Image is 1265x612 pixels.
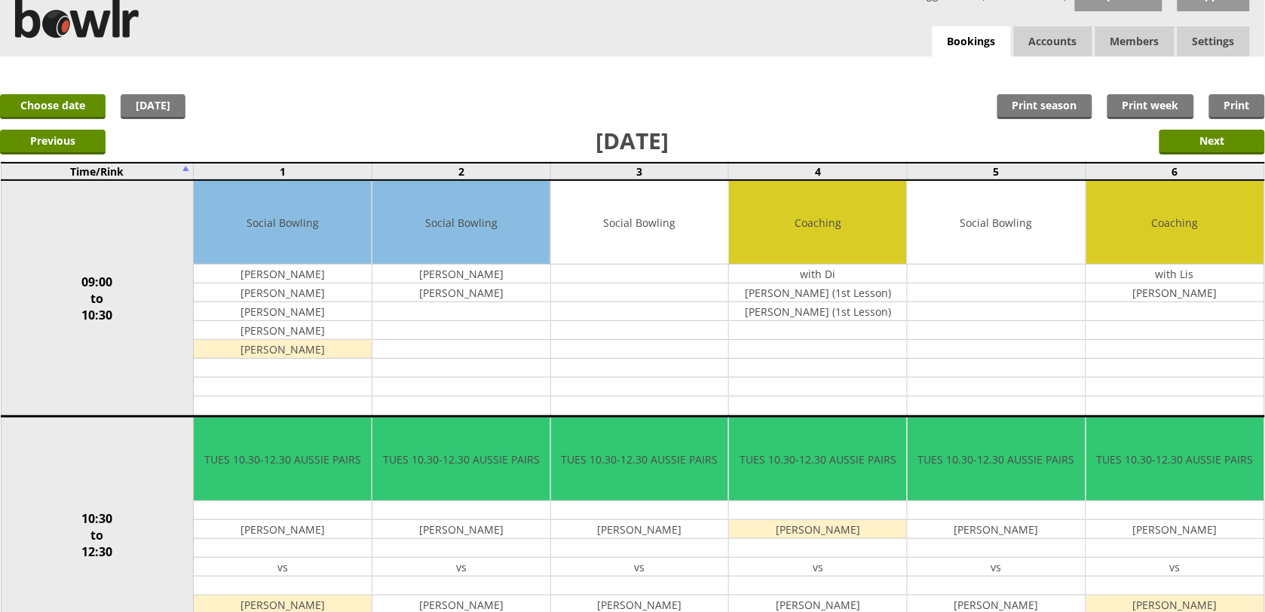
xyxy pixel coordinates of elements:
a: Print [1209,94,1265,119]
td: [PERSON_NAME] [194,520,372,539]
td: [PERSON_NAME] [551,520,729,539]
td: [PERSON_NAME] (1st Lesson) [729,302,907,321]
td: TUES 10.30-12.30 AUSSIE PAIRS [1086,418,1264,501]
td: [PERSON_NAME] [194,321,372,340]
td: [PERSON_NAME] [194,265,372,283]
td: [PERSON_NAME] [372,520,550,539]
td: [PERSON_NAME] [194,340,372,359]
td: [PERSON_NAME] [372,265,550,283]
td: 1 [194,163,372,180]
td: 3 [550,163,729,180]
td: 4 [729,163,908,180]
td: 6 [1086,163,1264,180]
td: [PERSON_NAME] [194,283,372,302]
td: vs [194,558,372,577]
td: [PERSON_NAME] [1086,520,1264,539]
span: Members [1095,26,1175,57]
input: Next [1159,130,1265,155]
a: Bookings [933,26,1011,57]
td: TUES 10.30-12.30 AUSSIE PAIRS [372,418,550,501]
td: with Di [729,265,907,283]
td: [PERSON_NAME] [372,283,550,302]
td: [PERSON_NAME] [729,520,907,539]
td: Coaching [1086,181,1264,265]
td: TUES 10.30-12.30 AUSSIE PAIRS [729,418,907,501]
a: [DATE] [121,94,185,119]
td: Time/Rink [1,163,194,180]
td: 09:00 to 10:30 [1,180,194,417]
td: [PERSON_NAME] [194,302,372,321]
td: vs [551,558,729,577]
td: Social Bowling [908,181,1086,265]
td: Social Bowling [551,181,729,265]
td: 2 [372,163,551,180]
td: vs [1086,558,1264,577]
td: Social Bowling [372,181,550,265]
td: vs [729,558,907,577]
a: Print season [997,94,1092,119]
td: vs [908,558,1086,577]
td: 5 [908,163,1086,180]
td: TUES 10.30-12.30 AUSSIE PAIRS [194,418,372,501]
td: vs [372,558,550,577]
span: Accounts [1014,26,1092,57]
td: Social Bowling [194,181,372,265]
span: Settings [1178,26,1250,57]
td: [PERSON_NAME] [1086,283,1264,302]
td: TUES 10.30-12.30 AUSSIE PAIRS [551,418,729,501]
td: [PERSON_NAME] (1st Lesson) [729,283,907,302]
td: TUES 10.30-12.30 AUSSIE PAIRS [908,418,1086,501]
td: with Lis [1086,265,1264,283]
a: Print week [1107,94,1194,119]
td: [PERSON_NAME] [908,520,1086,539]
td: Coaching [729,181,907,265]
